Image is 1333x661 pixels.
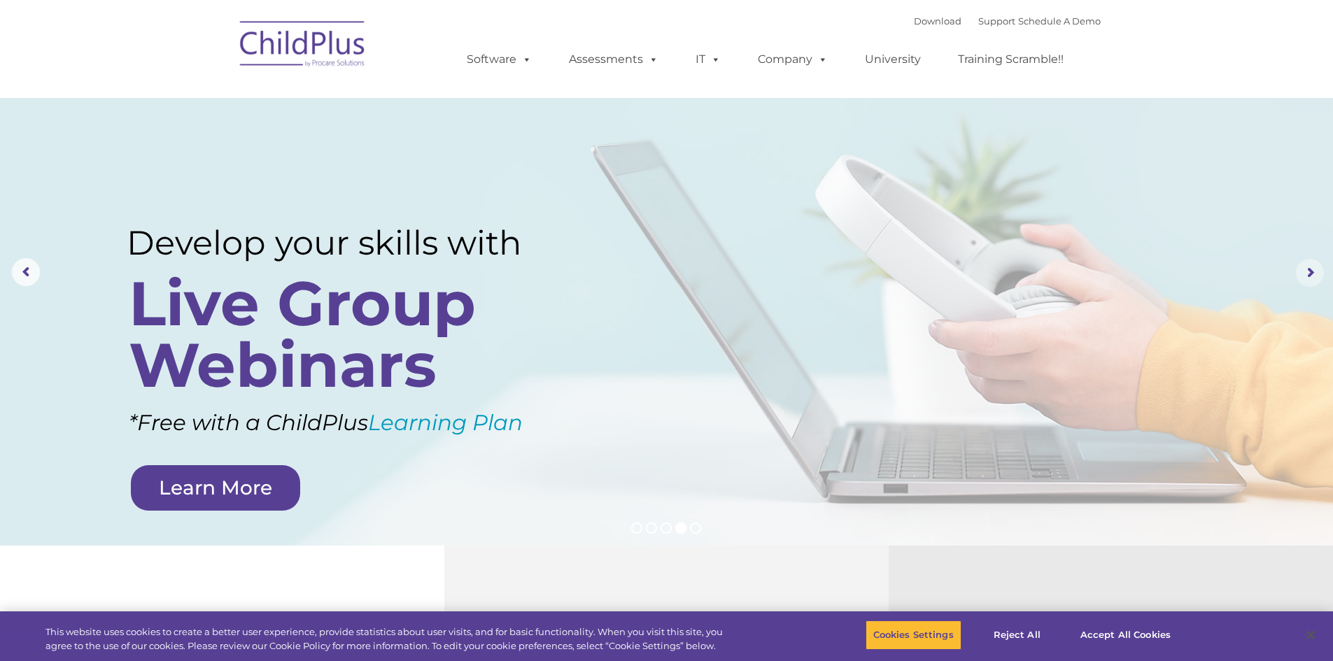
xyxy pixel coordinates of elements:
a: Training Scramble!! [944,45,1078,73]
a: Assessments [555,45,672,73]
span: Last name [195,92,237,103]
a: University [851,45,935,73]
rs-layer: *Free with a ChildPlus [129,403,600,443]
rs-layer: Develop your skills with [127,223,567,263]
a: Software [453,45,546,73]
span: Phone number [195,150,254,160]
font: | [914,15,1101,27]
a: Support [978,15,1015,27]
div: This website uses cookies to create a better user experience, provide statistics about user visit... [45,625,733,653]
button: Reject All [973,620,1061,650]
a: Learning Plan [368,409,523,436]
rs-layer: Live Group Webinars [129,273,562,396]
a: Company [744,45,842,73]
img: ChildPlus by Procare Solutions [233,11,373,81]
a: Download [914,15,961,27]
button: Accept All Cookies [1073,620,1178,650]
button: Close [1295,620,1326,651]
button: Cookies Settings [866,620,961,650]
a: IT [682,45,735,73]
a: Schedule A Demo [1018,15,1101,27]
a: Learn More [131,465,300,511]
